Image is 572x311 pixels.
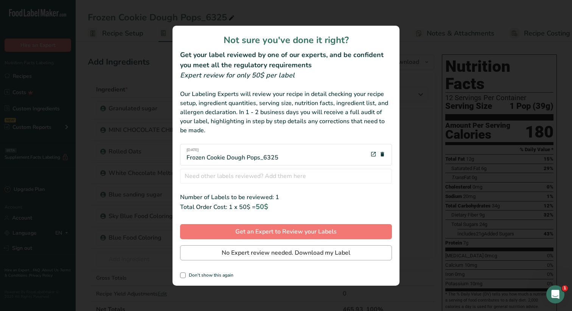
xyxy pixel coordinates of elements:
span: 1 [562,285,568,291]
input: Need other labels reviewed? Add them here [180,169,392,184]
span: Don't show this again [186,272,233,278]
h2: Get your label reviewed by one of our experts, and be confident you meet all the regulatory requi... [180,50,392,70]
span: 50$ [256,202,268,211]
div: Expert review for only 50$ per label [180,70,392,80]
iframe: Intercom live chat [546,285,564,303]
h1: Not sure you've done it right? [180,33,392,47]
div: Total Order Cost: 1 x 50$ = [180,202,392,212]
div: Frozen Cookie Dough Pops_6325 [187,147,278,162]
span: [DATE] [187,147,278,153]
span: No Expert review needed. Download my Label [222,248,350,257]
div: Number of Labels to be reviewed: 1 [180,193,392,202]
button: No Expert review needed. Download my Label [180,245,392,260]
div: Our Labeling Experts will review your recipe in detail checking your recipe setup, ingredient qua... [180,90,392,135]
button: Get an Expert to Review your Labels [180,224,392,239]
span: Get an Expert to Review your Labels [235,227,337,236]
